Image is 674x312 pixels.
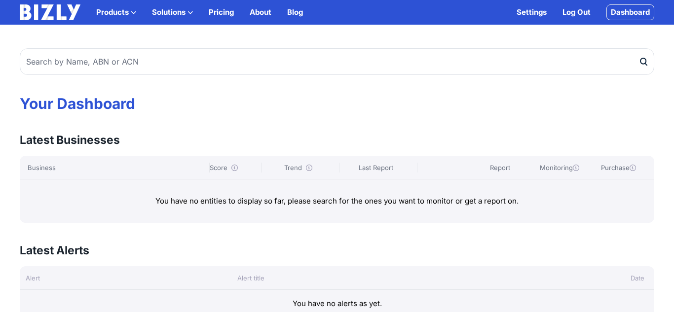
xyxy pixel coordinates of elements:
input: Search by Name, ABN or ACN [20,48,654,75]
h3: Latest Businesses [20,132,120,148]
a: Settings [517,6,547,18]
div: Monitoring [532,163,587,173]
button: Products [96,6,136,18]
div: Report [473,163,528,173]
a: Blog [287,6,303,18]
div: Date [549,273,654,283]
a: About [250,6,271,18]
a: Log Out [562,6,591,18]
div: Last Report [339,163,413,173]
h3: Latest Alerts [20,243,89,258]
div: Purchase [591,163,646,173]
p: You have no entities to display so far, please search for the ones you want to monitor or get a r... [36,195,638,207]
a: Pricing [209,6,234,18]
button: Solutions [152,6,193,18]
div: Alert title [231,273,549,283]
div: Score [209,163,257,173]
div: Trend [261,163,335,173]
h1: Your Dashboard [20,95,654,112]
div: Business [28,163,205,173]
a: Dashboard [606,4,654,20]
div: Alert [20,273,231,283]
